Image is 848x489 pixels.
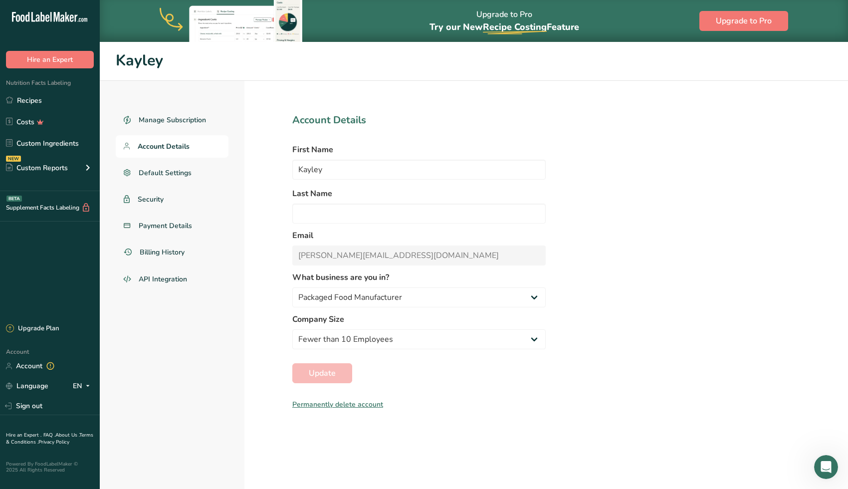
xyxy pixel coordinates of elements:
label: First Name [292,144,546,156]
span: Billing History [140,247,185,257]
a: Account Details [116,135,228,158]
div: NEW [6,156,21,162]
span: API Integration [139,274,187,284]
span: Security [138,194,164,205]
a: Default Settings [116,162,228,184]
span: Try our New Feature [429,21,579,33]
iframe: Intercom live chat [814,455,838,479]
label: Last Name [292,188,546,200]
button: Upgrade to Pro [699,11,788,31]
span: Default Settings [139,168,192,178]
a: About Us . [55,432,79,439]
button: Hire an Expert [6,51,94,68]
label: Company Size [292,313,546,325]
div: Powered By FoodLabelMaker © 2025 All Rights Reserved [6,461,94,473]
h1: Kayley [116,49,832,72]
div: Custom Reports [6,163,68,173]
label: Email [292,230,546,242]
div: BETA [6,196,22,202]
span: Account Details [138,141,190,152]
span: Recipe Costing [483,21,547,33]
div: Upgrade to Pro [429,0,579,42]
a: Payment Details [116,215,228,237]
a: Security [116,188,228,211]
a: Manage Subscription [116,109,228,131]
span: Manage Subscription [139,115,206,125]
h1: Account Details [292,113,546,128]
div: Permanently delete account [292,399,546,410]
button: Update [292,363,352,383]
label: What business are you in? [292,271,546,283]
span: Payment Details [139,221,192,231]
a: Billing History [116,241,228,263]
a: Privacy Policy [38,439,69,446]
div: Upgrade Plan [6,324,59,334]
span: Upgrade to Pro [716,15,772,27]
a: FAQ . [43,432,55,439]
a: API Integration [116,267,228,291]
span: Update [309,367,336,379]
a: Terms & Conditions . [6,432,93,446]
div: EN [73,380,94,392]
a: Hire an Expert . [6,432,41,439]
a: Language [6,377,48,395]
